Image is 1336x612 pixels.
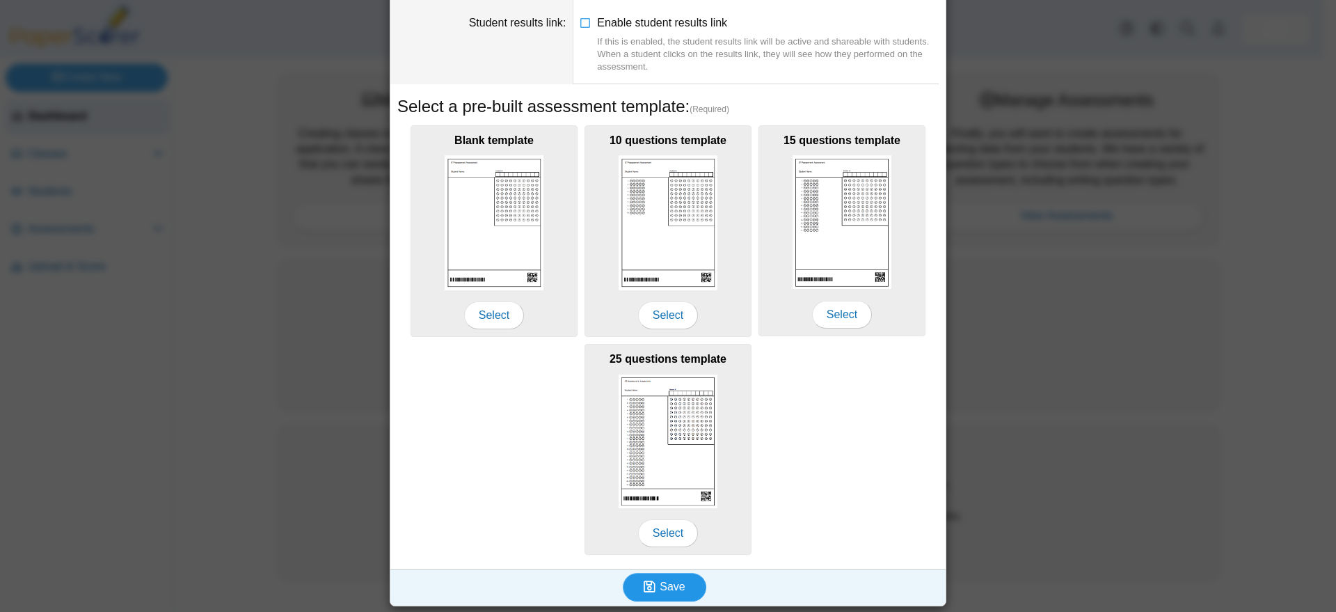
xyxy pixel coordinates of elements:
[464,301,524,329] span: Select
[445,155,543,290] img: scan_sheet_blank.png
[597,36,939,74] div: If this is enabled, the student results link will be active and shareable with students. When a s...
[610,134,726,146] b: 10 questions template
[454,134,534,146] b: Blank template
[619,375,717,508] img: scan_sheet_25_questions.png
[619,155,717,290] img: scan_sheet_10_questions.png
[660,581,685,593] span: Save
[623,573,706,601] button: Save
[690,104,729,116] span: (Required)
[610,353,726,365] b: 25 questions template
[638,301,698,329] span: Select
[469,17,566,29] label: Student results link
[638,519,698,547] span: Select
[597,17,939,73] span: Enable student results link
[784,134,900,146] b: 15 questions template
[397,95,939,118] h5: Select a pre-built assessment template:
[793,155,891,289] img: scan_sheet_15_questions.png
[812,301,872,329] span: Select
